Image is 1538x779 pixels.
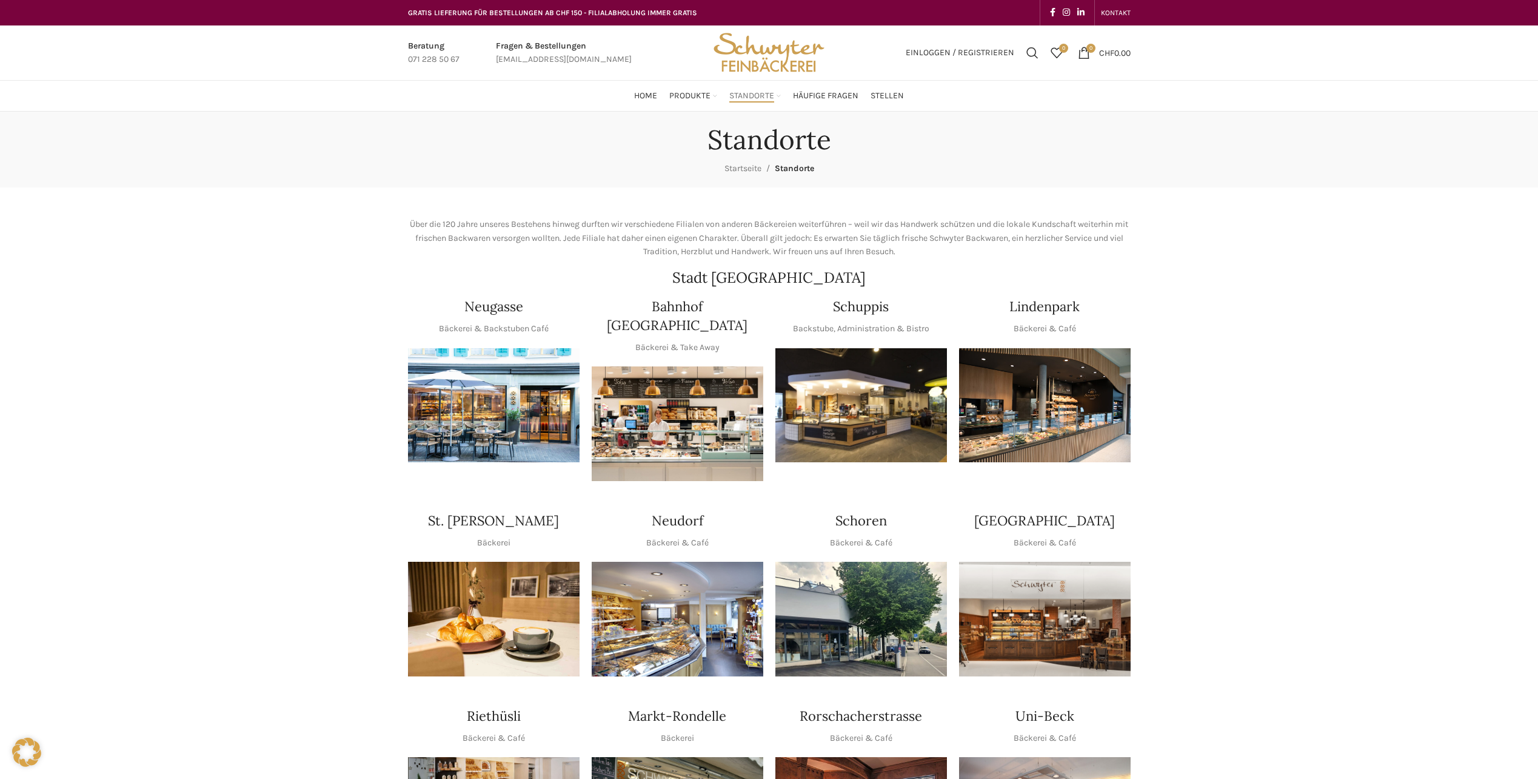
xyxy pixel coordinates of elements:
a: Site logo [709,47,828,57]
p: Bäckerei & Café [830,732,892,745]
h4: [GEOGRAPHIC_DATA] [974,511,1115,530]
a: Suchen [1020,41,1045,65]
p: Bäckerei & Café [1014,732,1076,745]
a: Infobox link [408,39,460,67]
p: Über die 120 Jahre unseres Bestehens hinweg durften wir verschiedene Filialen von anderen Bäckere... [408,218,1131,258]
img: Bahnhof St. Gallen [592,366,763,481]
img: Schwyter-1800x900 [959,562,1131,676]
span: Standorte [775,163,814,174]
p: Bäckerei [661,732,694,745]
p: Bäckerei & Café [1014,322,1076,336]
div: Main navigation [402,84,1137,108]
div: 1 / 1 [592,366,763,481]
a: 0 CHF0.00 [1072,41,1137,65]
h4: Markt-Rondelle [628,707,726,726]
div: 1 / 1 [775,348,947,463]
a: Produkte [669,84,717,108]
h4: Riethüsli [467,707,521,726]
p: Bäckerei & Backstuben Café [439,322,549,336]
div: 1 / 1 [408,348,580,463]
div: 1 / 1 [959,562,1131,676]
div: 1 / 1 [775,562,947,676]
span: 0 [1059,44,1068,53]
div: 1 / 1 [959,348,1131,463]
img: 150130-Schwyter-013 [775,348,947,463]
p: Bäckerei [477,536,510,550]
a: KONTAKT [1101,1,1131,25]
img: Bäckerei Schwyter [709,25,828,80]
span: Produkte [669,90,710,102]
p: Bäckerei & Café [1014,536,1076,550]
img: Neugasse [408,348,580,463]
a: Einloggen / Registrieren [900,41,1020,65]
span: GRATIS LIEFERUNG FÜR BESTELLUNGEN AB CHF 150 - FILIALABHOLUNG IMMER GRATIS [408,8,697,17]
bdi: 0.00 [1099,47,1131,58]
h4: Schoren [835,511,887,530]
img: schwyter-23 [408,562,580,676]
h2: Stadt [GEOGRAPHIC_DATA] [408,271,1131,285]
h4: Neugasse [464,297,523,316]
a: Infobox link [496,39,632,67]
h4: St. [PERSON_NAME] [428,511,559,530]
a: Häufige Fragen [793,84,858,108]
div: 1 / 1 [592,562,763,676]
a: Instagram social link [1059,4,1074,21]
a: Home [634,84,657,108]
p: Bäckerei & Café [830,536,892,550]
h4: Schuppis [833,297,889,316]
span: Stellen [871,90,904,102]
span: Einloggen / Registrieren [906,49,1014,57]
h4: Neudorf [652,511,703,530]
div: 1 / 1 [408,562,580,676]
div: Secondary navigation [1095,1,1137,25]
span: 0 [1086,44,1095,53]
h4: Rorschacherstrasse [800,707,922,726]
img: Neudorf_1 [592,562,763,676]
a: Startseite [724,163,761,174]
img: 017-e1571925257345 [959,348,1131,463]
h1: Standorte [707,124,831,156]
a: 0 [1045,41,1069,65]
a: Standorte [729,84,781,108]
a: Stellen [871,84,904,108]
img: 0842cc03-b884-43c1-a0c9-0889ef9087d6 copy [775,562,947,676]
a: Facebook social link [1046,4,1059,21]
span: KONTAKT [1101,8,1131,17]
div: Meine Wunschliste [1045,41,1069,65]
span: CHF [1099,47,1114,58]
h4: Bahnhof [GEOGRAPHIC_DATA] [592,297,763,335]
p: Bäckerei & Take Away [635,341,720,354]
h4: Lindenpark [1009,297,1080,316]
p: Backstube, Administration & Bistro [793,322,929,336]
span: Home [634,90,657,102]
p: Bäckerei & Café [463,732,525,745]
a: Linkedin social link [1074,4,1088,21]
h4: Uni-Beck [1015,707,1074,726]
span: Häufige Fragen [793,90,858,102]
span: Standorte [729,90,774,102]
p: Bäckerei & Café [646,536,709,550]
